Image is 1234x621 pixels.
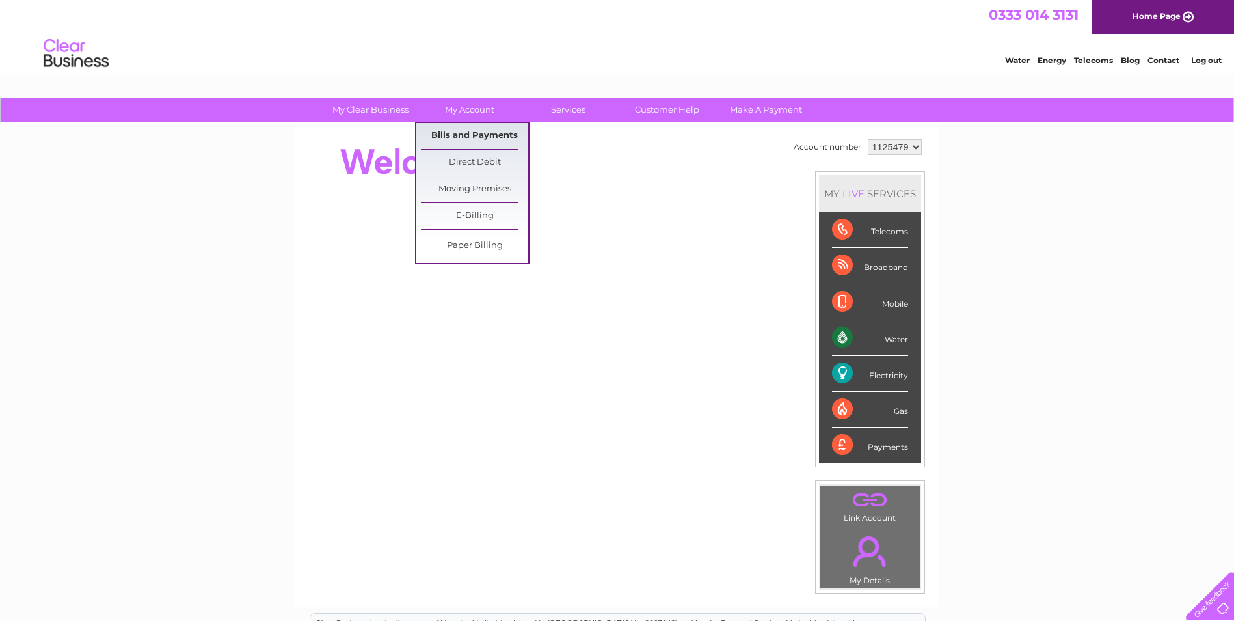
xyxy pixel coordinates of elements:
[824,489,917,512] a: .
[421,176,528,202] a: Moving Premises
[819,175,921,212] div: MY SERVICES
[824,529,917,574] a: .
[1074,55,1113,65] a: Telecoms
[989,7,1079,23] a: 0333 014 3131
[310,7,925,63] div: Clear Business is a trading name of Verastar Limited (registered in [GEOGRAPHIC_DATA] No. 3667643...
[832,212,908,248] div: Telecoms
[832,320,908,356] div: Water
[613,98,721,122] a: Customer Help
[515,98,622,122] a: Services
[1121,55,1140,65] a: Blog
[712,98,820,122] a: Make A Payment
[1191,55,1222,65] a: Log out
[832,248,908,284] div: Broadband
[421,150,528,176] a: Direct Debit
[416,98,523,122] a: My Account
[421,233,528,259] a: Paper Billing
[832,428,908,463] div: Payments
[43,34,109,74] img: logo.png
[421,203,528,229] a: E-Billing
[832,392,908,428] div: Gas
[1005,55,1030,65] a: Water
[820,485,920,526] td: Link Account
[832,356,908,392] div: Electricity
[840,187,867,200] div: LIVE
[820,525,920,589] td: My Details
[317,98,424,122] a: My Clear Business
[421,123,528,149] a: Bills and Payments
[1038,55,1066,65] a: Energy
[790,136,865,158] td: Account number
[1147,55,1179,65] a: Contact
[832,284,908,320] div: Mobile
